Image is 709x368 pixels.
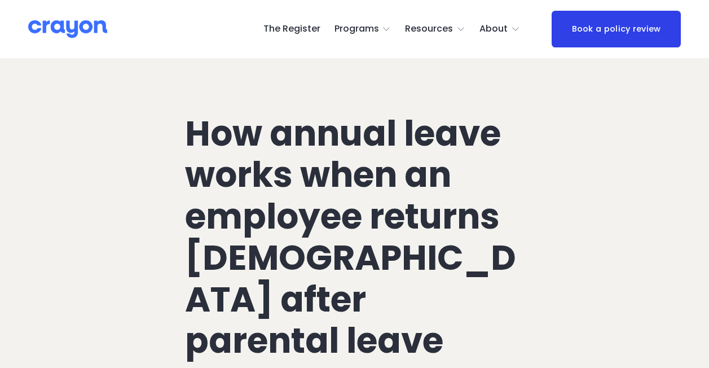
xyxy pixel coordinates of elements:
a: folder dropdown [405,20,465,38]
span: Programs [334,21,379,37]
a: folder dropdown [334,20,391,38]
span: About [479,21,508,37]
a: The Register [263,20,320,38]
a: folder dropdown [479,20,520,38]
img: Crayon [28,19,107,39]
h1: How annual leave works when an employee returns [DEMOGRAPHIC_DATA] after parental leave [185,113,524,362]
span: Resources [405,21,453,37]
a: Book a policy review [552,11,680,48]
